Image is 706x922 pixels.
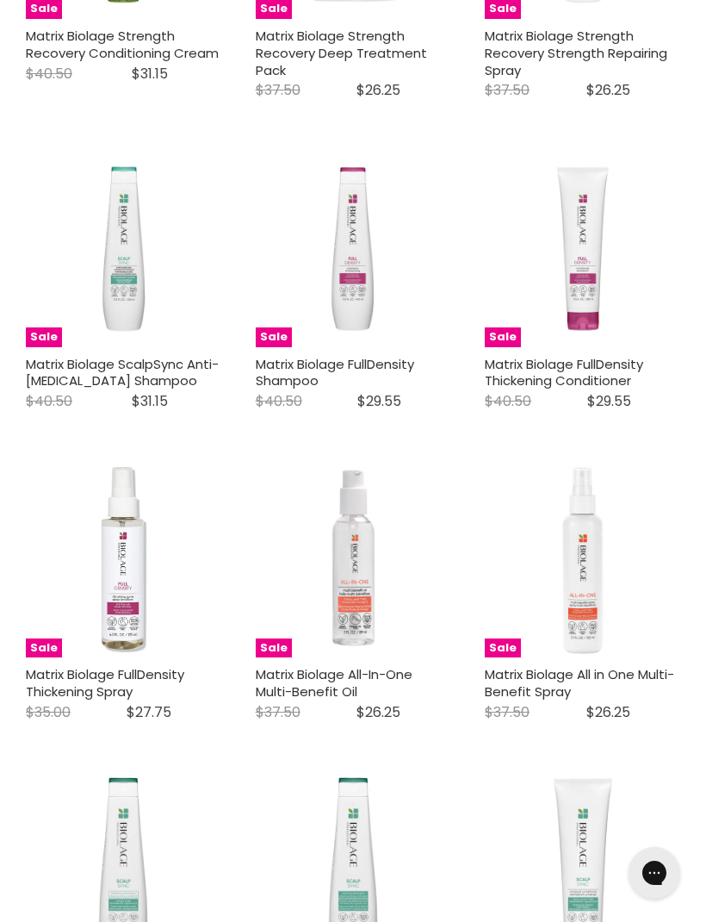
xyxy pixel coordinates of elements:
span: $37.50 [485,80,529,100]
span: $26.25 [586,80,630,100]
span: $27.75 [127,702,171,722]
span: $29.55 [357,391,401,411]
span: Sale [485,639,521,658]
span: $37.50 [256,80,300,100]
img: Matrix Biolage FullDensity Shampoo [256,154,451,345]
img: Matrix Biolage FullDensity Thickening Spray [55,463,192,658]
span: $37.50 [256,702,300,722]
img: Matrix Biolage ScalpSync Anti-Dandruff Shampoo [26,154,221,345]
a: Matrix Biolage All in One Multi-Benefit Spray Matrix Biolage All in One Multi-Benefit Spray Sale [485,463,680,658]
a: Matrix Biolage ScalpSync Anti-Dandruff Shampoo Matrix Biolage ScalpSync Anti-Dandruff Shampoo Sale [26,152,221,347]
span: $31.15 [132,64,168,84]
a: Matrix Biolage Strength Recovery Deep Treatment Pack [256,27,427,78]
a: Matrix Biolage All-In-One Multi-Benefit Oil [256,665,412,701]
iframe: Gorgias live chat messenger [620,841,689,905]
span: $29.55 [587,391,631,411]
span: Sale [256,639,292,658]
a: Matrix Biolage FullDensity Thickening Conditioner [485,355,643,390]
span: $40.50 [26,64,72,84]
span: $26.25 [586,702,630,722]
span: Sale [485,327,521,347]
a: Matrix Biolage All-In-One Multi-Benefit Oil Sale [256,463,451,658]
a: Matrix Biolage FullDensity Thickening Conditioner Matrix Biolage FullDensity Thickening Condition... [485,152,680,347]
a: Matrix Biolage ScalpSync Anti-[MEDICAL_DATA] Shampoo [26,355,219,390]
a: Matrix Biolage FullDensity Thickening Spray Matrix Biolage FullDensity Thickening Spray Sale [26,463,221,658]
a: Matrix Biolage All in One Multi-Benefit Spray [485,665,674,701]
span: Sale [26,327,62,347]
a: Matrix Biolage Strength Recovery Strength Repairing Spray [485,27,667,78]
a: Matrix Biolage Strength Recovery Conditioning Cream [26,27,219,62]
img: Matrix Biolage FullDensity Thickening Conditioner [485,154,680,345]
span: $26.25 [356,702,400,722]
span: $40.50 [256,391,302,411]
a: Matrix Biolage FullDensity Thickening Spray [26,665,184,701]
img: Matrix Biolage All in One Multi-Benefit Spray [485,463,680,658]
span: $26.25 [356,80,400,100]
span: $35.00 [26,702,71,722]
a: Matrix Biolage FullDensity Shampoo [256,355,414,390]
span: Sale [26,639,62,658]
a: Matrix Biolage FullDensity Shampoo Matrix Biolage FullDensity Shampoo Sale [256,152,451,347]
span: $40.50 [26,391,72,411]
img: Matrix Biolage All-In-One Multi-Benefit Oil [256,464,451,655]
span: $40.50 [485,391,531,411]
span: $31.15 [132,391,168,411]
span: Sale [256,327,292,347]
span: $37.50 [485,702,529,722]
